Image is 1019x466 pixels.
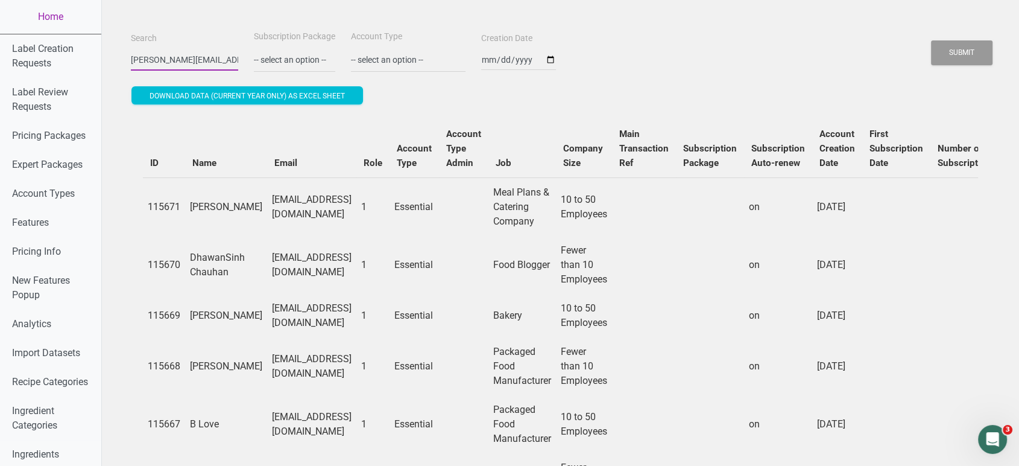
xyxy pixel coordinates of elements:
[556,236,612,294] td: Fewer than 10 Employees
[812,236,862,294] td: [DATE]
[488,236,556,294] td: Food Blogger
[938,143,996,168] b: Number of Subscriptions
[267,294,356,337] td: [EMAIL_ADDRESS][DOMAIN_NAME]
[143,395,185,453] td: 115667
[683,143,737,168] b: Subscription Package
[556,177,612,236] td: 10 to 50 Employees
[274,158,297,168] b: Email
[390,395,439,453] td: Essential
[869,129,923,168] b: First Subscription Date
[390,337,439,395] td: Essential
[150,92,345,100] span: Download data (current year only) as excel sheet
[150,158,159,168] b: ID
[185,236,267,294] td: DhawanSinh Chauhan
[488,177,556,236] td: Meal Plans & Catering Company
[267,337,356,395] td: [EMAIL_ADDRESS][DOMAIN_NAME]
[143,177,185,236] td: 115671
[496,158,511,168] b: Job
[390,177,439,236] td: Essential
[185,337,267,395] td: [PERSON_NAME]
[185,395,267,453] td: B Love
[751,143,805,168] b: Subscription Auto-renew
[812,177,862,236] td: [DATE]
[131,33,157,45] label: Search
[978,425,1007,454] iframe: Intercom live chat
[143,337,185,395] td: 115668
[556,294,612,337] td: 10 to 50 Employees
[143,294,185,337] td: 115669
[390,294,439,337] td: Essential
[744,236,812,294] td: on
[267,236,356,294] td: [EMAIL_ADDRESS][DOMAIN_NAME]
[351,31,402,43] label: Account Type
[481,33,532,45] label: Creation Date
[744,337,812,395] td: on
[812,294,862,337] td: [DATE]
[356,236,390,294] td: 1
[488,294,556,337] td: Bakery
[488,395,556,453] td: Packaged Food Manufacturer
[812,395,862,453] td: [DATE]
[185,177,267,236] td: [PERSON_NAME]
[356,294,390,337] td: 1
[254,31,335,43] label: Subscription Package
[397,143,432,168] b: Account Type
[619,129,669,168] b: Main Transaction Ref
[192,158,216,168] b: Name
[563,143,603,168] b: Company Size
[446,129,481,168] b: Account Type Admin
[819,129,855,168] b: Account Creation Date
[267,395,356,453] td: [EMAIL_ADDRESS][DOMAIN_NAME]
[143,236,185,294] td: 115670
[812,337,862,395] td: [DATE]
[131,86,363,104] button: Download data (current year only) as excel sheet
[356,395,390,453] td: 1
[744,395,812,453] td: on
[185,294,267,337] td: [PERSON_NAME]
[744,177,812,236] td: on
[556,395,612,453] td: 10 to 50 Employees
[744,294,812,337] td: on
[356,177,390,236] td: 1
[364,158,382,168] b: Role
[488,337,556,395] td: Packaged Food Manufacturer
[267,177,356,236] td: [EMAIL_ADDRESS][DOMAIN_NAME]
[556,337,612,395] td: Fewer than 10 Employees
[390,236,439,294] td: Essential
[1003,425,1012,435] span: 3
[931,40,992,65] button: Submit
[356,337,390,395] td: 1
